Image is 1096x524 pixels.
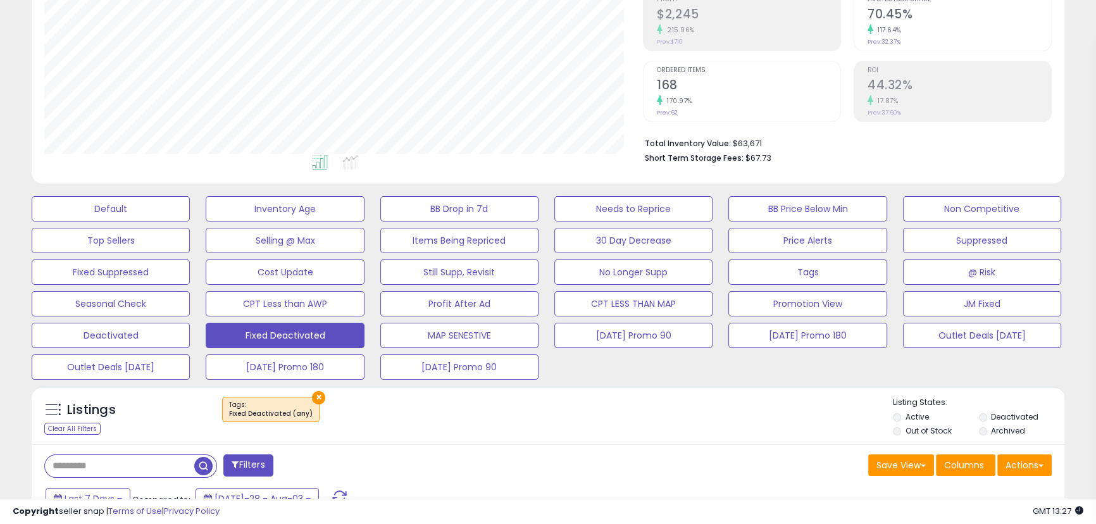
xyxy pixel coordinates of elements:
[903,196,1061,221] button: Non Competitive
[903,323,1061,348] button: Outlet Deals [DATE]
[223,454,273,477] button: Filters
[312,391,325,404] button: ×
[32,228,190,253] button: Top Sellers
[32,196,190,221] button: Default
[893,397,1064,409] p: Listing States:
[206,228,364,253] button: Selling @ Max
[32,354,190,380] button: Outlet Deals [DATE]
[868,38,900,46] small: Prev: 32.37%
[554,291,713,316] button: CPT LESS THAN MAP
[997,454,1052,476] button: Actions
[380,354,539,380] button: [DATE] Promo 90
[13,506,220,518] div: seller snap | |
[380,291,539,316] button: Profit After Ad
[657,78,840,95] h2: 168
[65,492,115,505] span: Last 7 Days
[905,425,951,436] label: Out of Stock
[380,259,539,285] button: Still Supp, Revisit
[206,259,364,285] button: Cost Update
[868,109,901,116] small: Prev: 37.60%
[554,259,713,285] button: No Longer Supp
[206,323,364,348] button: Fixed Deactivated
[868,67,1051,74] span: ROI
[554,323,713,348] button: [DATE] Promo 90
[196,488,319,509] button: [DATE]-28 - Aug-03
[663,25,695,35] small: 215.96%
[868,78,1051,95] h2: 44.32%
[728,196,887,221] button: BB Price Below Min
[728,291,887,316] button: Promotion View
[868,7,1051,24] h2: 70.45%
[32,323,190,348] button: Deactivated
[991,425,1025,436] label: Archived
[206,354,364,380] button: [DATE] Promo 180
[164,505,220,517] a: Privacy Policy
[13,505,59,517] strong: Copyright
[903,228,1061,253] button: Suppressed
[903,259,1061,285] button: @ Risk
[380,228,539,253] button: Items Being Repriced
[380,323,539,348] button: MAP SENESTIVE
[645,135,1042,150] li: $63,671
[108,505,162,517] a: Terms of Use
[645,138,731,149] b: Total Inventory Value:
[657,38,683,46] small: Prev: $710
[46,488,130,509] button: Last 7 Days
[745,152,771,164] span: $67.73
[868,454,934,476] button: Save View
[936,454,995,476] button: Columns
[728,259,887,285] button: Tags
[380,196,539,221] button: BB Drop in 7d
[657,7,840,24] h2: $2,245
[32,291,190,316] button: Seasonal Check
[554,228,713,253] button: 30 Day Decrease
[1033,505,1083,517] span: 2025-08-11 13:27 GMT
[944,459,984,471] span: Columns
[206,196,364,221] button: Inventory Age
[905,411,928,422] label: Active
[44,423,101,435] div: Clear All Filters
[663,96,692,106] small: 170.97%
[903,291,1061,316] button: JM Fixed
[67,401,116,419] h5: Listings
[657,109,678,116] small: Prev: 62
[229,409,313,418] div: Fixed Deactivated (any)
[32,259,190,285] button: Fixed Suppressed
[728,323,887,348] button: [DATE] Promo 180
[645,153,744,163] b: Short Term Storage Fees:
[132,494,190,506] span: Compared to:
[991,411,1038,422] label: Deactivated
[206,291,364,316] button: CPT Less than AWP
[873,25,901,35] small: 117.64%
[229,400,313,419] span: Tags :
[657,67,840,74] span: Ordered Items
[554,196,713,221] button: Needs to Reprice
[728,228,887,253] button: Price Alerts
[873,96,898,106] small: 17.87%
[215,492,303,505] span: [DATE]-28 - Aug-03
